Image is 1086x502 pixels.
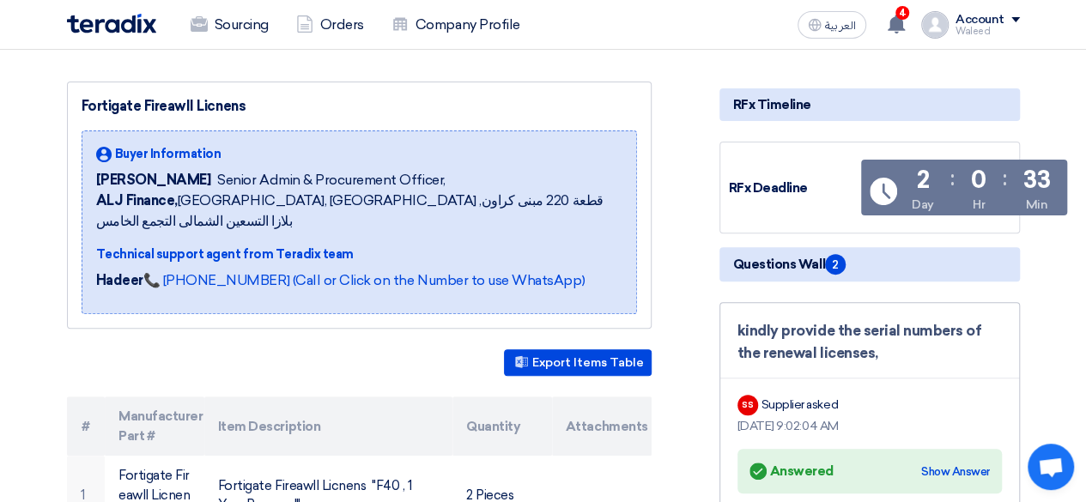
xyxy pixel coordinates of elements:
b: ALJ Finance, [96,192,178,209]
div: [DATE] 9:02:04 AM [737,417,1002,435]
div: Account [956,13,1004,27]
img: Teradix logo [67,14,156,33]
strong: Hadeer [96,272,143,288]
a: Orders [282,6,378,44]
div: : [1003,163,1007,194]
img: profile_test.png [921,11,949,39]
th: Attachments [552,396,652,456]
div: 0 [971,168,986,192]
span: Buyer Information [115,145,221,163]
div: Answered [749,459,834,483]
div: Waleed [956,27,1020,36]
div: Hr [973,196,985,214]
span: Senior Admin & Procurement Officer, [217,170,445,191]
div: Show Answer [921,463,990,481]
th: Item Description [204,396,452,456]
span: 4 [895,6,909,20]
div: Min [1026,196,1048,214]
div: 2 [917,168,930,192]
div: SS [737,395,758,415]
span: [GEOGRAPHIC_DATA], [GEOGRAPHIC_DATA] ,قطعة 220 مبنى كراون بلازا التسعين الشمالى التجمع الخامس [96,191,622,232]
div: kindly provide the serial numbers of the renewal licenses, [737,320,1002,364]
div: RFx Deadline [729,178,858,198]
span: [PERSON_NAME] [96,170,211,191]
a: Company Profile [378,6,534,44]
div: Technical support agent from Teradix team [96,245,622,263]
span: 2 [825,254,846,275]
span: العربية [825,20,856,32]
div: : [950,163,955,194]
div: 33 [1023,168,1050,192]
th: Manufacturer Part # [105,396,204,456]
button: العربية [798,11,866,39]
div: Fortigate Fireawll Licnens [82,96,637,117]
div: Day [912,196,934,214]
a: 📞 [PHONE_NUMBER] (Call or Click on the Number to use WhatsApp) [143,272,585,288]
th: # [67,396,106,456]
th: Quantity [452,396,552,456]
button: Export Items Table [504,349,652,376]
div: Open chat [1028,444,1074,490]
a: Sourcing [177,6,282,44]
span: Questions Wall [733,254,846,275]
div: Supplier asked [761,396,838,414]
div: RFx Timeline [719,88,1020,121]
